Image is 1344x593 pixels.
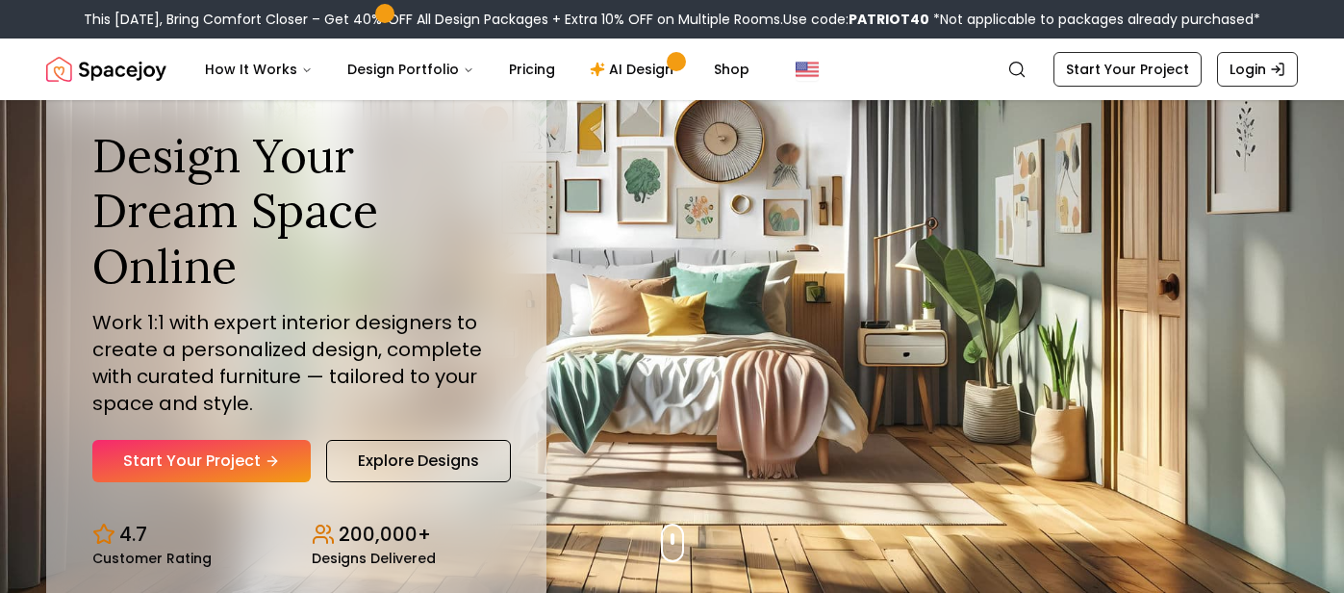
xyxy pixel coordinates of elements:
[698,50,765,89] a: Shop
[92,128,500,295] h1: Design Your Dream Space Online
[92,552,212,565] small: Customer Rating
[312,552,436,565] small: Designs Delivered
[190,50,328,89] button: How It Works
[849,10,929,29] b: PATRIOT40
[339,521,431,548] p: 200,000+
[494,50,571,89] a: Pricing
[92,505,500,565] div: Design stats
[574,50,695,89] a: AI Design
[92,440,311,482] a: Start Your Project
[92,309,500,417] p: Work 1:1 with expert interior designers to create a personalized design, complete with curated fu...
[929,10,1260,29] span: *Not applicable to packages already purchased*
[119,521,147,548] p: 4.7
[46,50,166,89] a: Spacejoy
[46,39,1298,100] nav: Global
[332,50,490,89] button: Design Portfolio
[84,10,1260,29] div: This [DATE], Bring Comfort Closer – Get 40% OFF All Design Packages + Extra 10% OFF on Multiple R...
[783,10,929,29] span: Use code:
[326,440,511,482] a: Explore Designs
[796,58,819,81] img: United States
[1053,52,1202,87] a: Start Your Project
[190,50,765,89] nav: Main
[1217,52,1298,87] a: Login
[46,50,166,89] img: Spacejoy Logo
